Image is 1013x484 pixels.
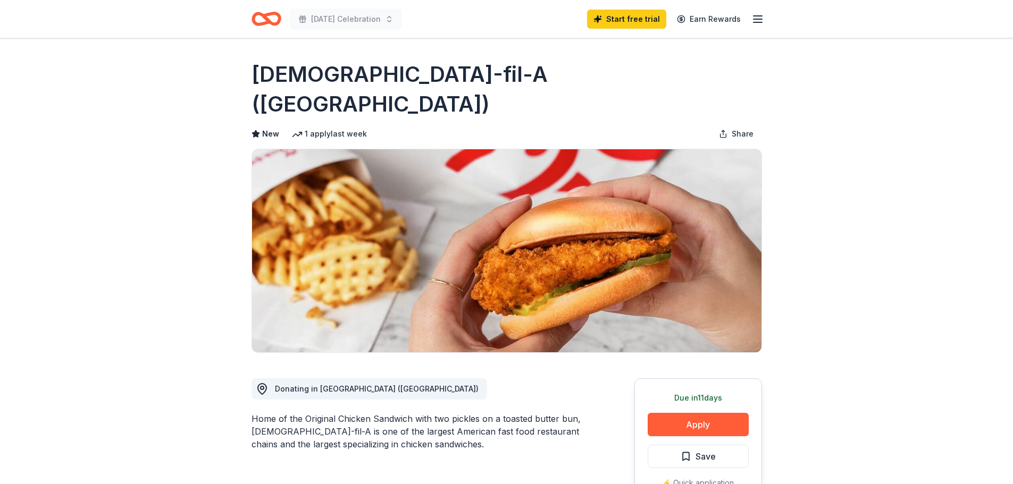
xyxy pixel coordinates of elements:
span: Donating in [GEOGRAPHIC_DATA] ([GEOGRAPHIC_DATA]) [275,384,479,393]
span: New [262,128,279,140]
button: Apply [648,413,749,436]
div: Home of the Original Chicken Sandwich with two pickles on a toasted butter bun, [DEMOGRAPHIC_DATA... [252,412,583,451]
div: Due in 11 days [648,392,749,404]
a: Home [252,6,281,31]
button: Save [648,445,749,468]
button: Share [710,123,762,145]
h1: [DEMOGRAPHIC_DATA]-fil-A ([GEOGRAPHIC_DATA]) [252,60,762,119]
span: [DATE] Celebration [311,13,381,26]
div: 1 apply last week [292,128,367,140]
a: Start free trial [587,10,666,29]
button: [DATE] Celebration [290,9,402,30]
span: Save [696,449,716,463]
img: Image for Chick-fil-A (Los Angeles) [252,149,761,352]
a: Earn Rewards [671,10,747,29]
span: Share [732,128,754,140]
